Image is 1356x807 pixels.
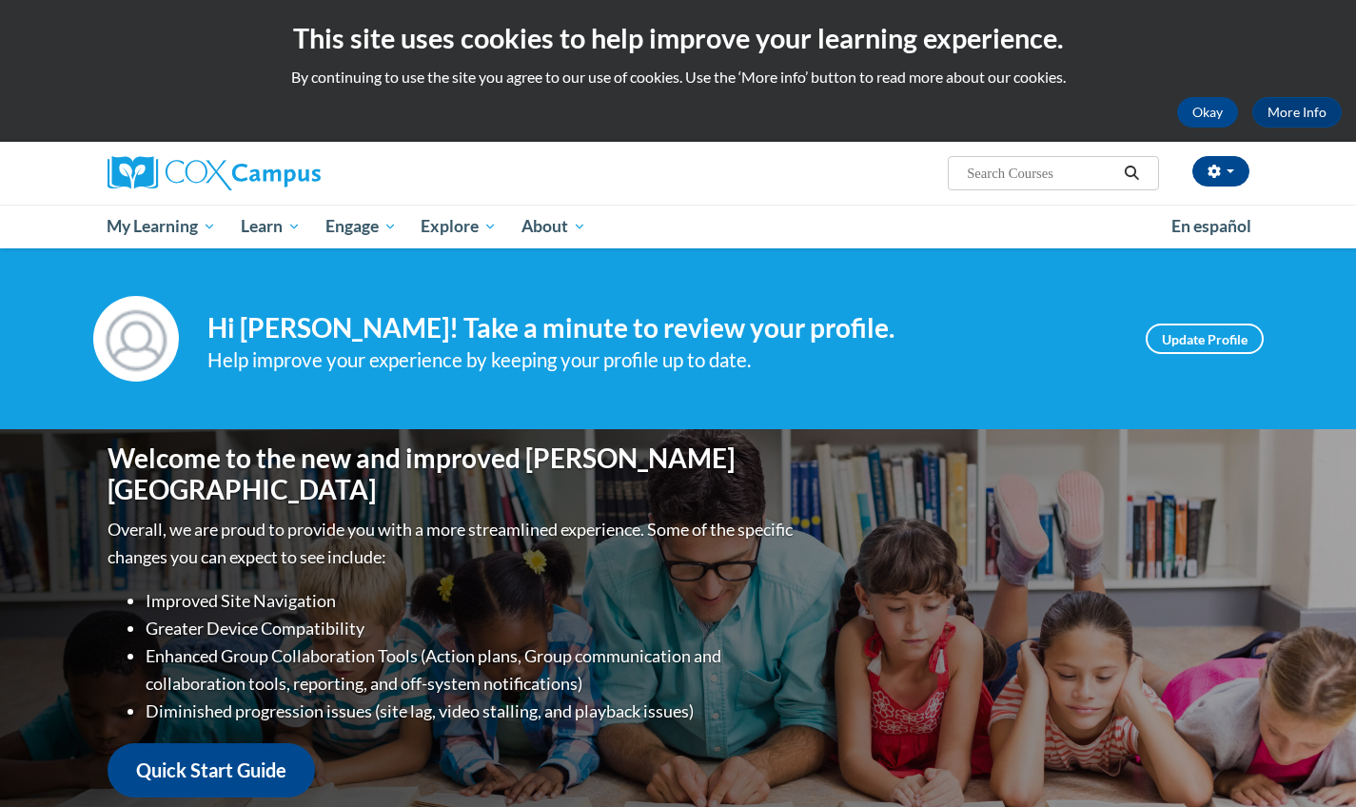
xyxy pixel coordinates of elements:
p: By continuing to use the site you agree to our use of cookies. Use the ‘More info’ button to read... [14,67,1342,88]
li: Diminished progression issues (site lag, video stalling, and playback issues) [146,698,797,725]
span: Learn [241,215,301,238]
a: My Learning [95,205,229,248]
span: About [521,215,586,238]
h2: This site uses cookies to help improve your learning experience. [14,19,1342,57]
span: En español [1171,216,1251,236]
a: More Info [1252,97,1342,128]
img: Profile Image [93,296,179,382]
span: Explore [421,215,497,238]
div: Help improve your experience by keeping your profile up to date. [207,344,1117,376]
h4: Hi [PERSON_NAME]! Take a minute to review your profile. [207,312,1117,344]
iframe: Button to launch messaging window [1280,731,1341,792]
div: Main menu [79,205,1278,248]
a: Cox Campus [108,156,469,190]
a: Update Profile [1146,324,1264,354]
li: Improved Site Navigation [146,587,797,615]
li: Enhanced Group Collaboration Tools (Action plans, Group communication and collaboration tools, re... [146,642,797,698]
img: Cox Campus [108,156,321,190]
h1: Welcome to the new and improved [PERSON_NAME][GEOGRAPHIC_DATA] [108,443,797,506]
p: Overall, we are proud to provide you with a more streamlined experience. Some of the specific cha... [108,516,797,571]
li: Greater Device Compatibility [146,615,797,642]
a: En español [1159,207,1264,246]
a: Explore [408,205,509,248]
span: Engage [325,215,397,238]
a: Learn [228,205,313,248]
span: My Learning [107,215,216,238]
button: Okay [1177,97,1238,128]
button: Search [1117,162,1146,185]
input: Search Courses [965,162,1117,185]
button: Account Settings [1192,156,1249,187]
a: Engage [313,205,409,248]
a: About [509,205,599,248]
a: Quick Start Guide [108,743,315,797]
